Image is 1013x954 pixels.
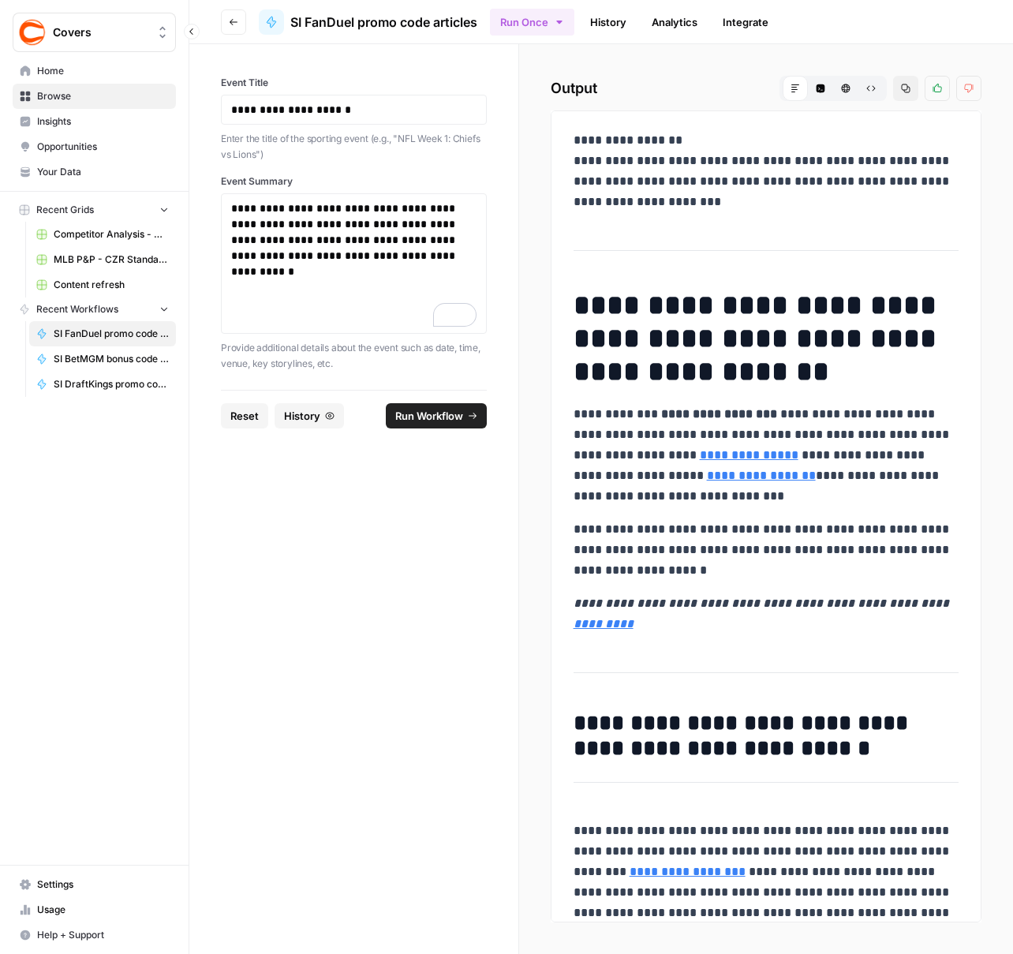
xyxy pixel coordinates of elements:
button: Help + Support [13,922,176,948]
label: Event Title [221,76,487,90]
a: Opportunities [13,134,176,159]
h2: Output [551,76,981,101]
p: Enter the title of the sporting event (e.g., "NFL Week 1: Chiefs vs Lions") [221,131,487,162]
button: Workspace: Covers [13,13,176,52]
span: Competitor Analysis - URL Specific Grid [54,227,169,241]
span: Recent Workflows [36,302,118,316]
span: Settings [37,877,169,892]
a: Integrate [713,9,778,35]
span: Reset [230,408,259,424]
div: To enrich screen reader interactions, please activate Accessibility in Grammarly extension settings [231,200,477,327]
span: SI FanDuel promo code articles [54,327,169,341]
span: Home [37,64,169,78]
span: Covers [53,24,148,40]
button: History [275,403,344,428]
a: Content refresh [29,272,176,297]
a: Competitor Analysis - URL Specific Grid [29,222,176,247]
p: Provide additional details about the event such as date, time, venue, key storylines, etc. [221,340,487,371]
span: MLB P&P - CZR Standard (Production) Grid [54,253,169,267]
span: Your Data [37,165,169,179]
button: Recent Grids [13,198,176,222]
a: MLB P&P - CZR Standard (Production) Grid [29,247,176,272]
span: SI BetMGM bonus code articles [54,352,169,366]
button: Run Once [490,9,574,36]
span: History [284,408,320,424]
span: SI FanDuel promo code articles [290,13,477,32]
a: Browse [13,84,176,109]
a: Analytics [642,9,707,35]
button: Recent Workflows [13,297,176,321]
a: Your Data [13,159,176,185]
span: Run Workflow [395,408,463,424]
a: Insights [13,109,176,134]
a: SI BetMGM bonus code articles [29,346,176,372]
a: Settings [13,872,176,897]
span: Usage [37,903,169,917]
label: Event Summary [221,174,487,189]
a: SI FanDuel promo code articles [259,9,477,35]
a: SI DraftKings promo code articles [29,372,176,397]
span: Opportunities [37,140,169,154]
span: Browse [37,89,169,103]
a: Usage [13,897,176,922]
a: SI FanDuel promo code articles [29,321,176,346]
span: Content refresh [54,278,169,292]
span: SI DraftKings promo code articles [54,377,169,391]
button: Reset [221,403,268,428]
span: Recent Grids [36,203,94,217]
img: Covers Logo [18,18,47,47]
span: Help + Support [37,928,169,942]
span: Insights [37,114,169,129]
a: History [581,9,636,35]
a: Home [13,58,176,84]
button: Run Workflow [386,403,487,428]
